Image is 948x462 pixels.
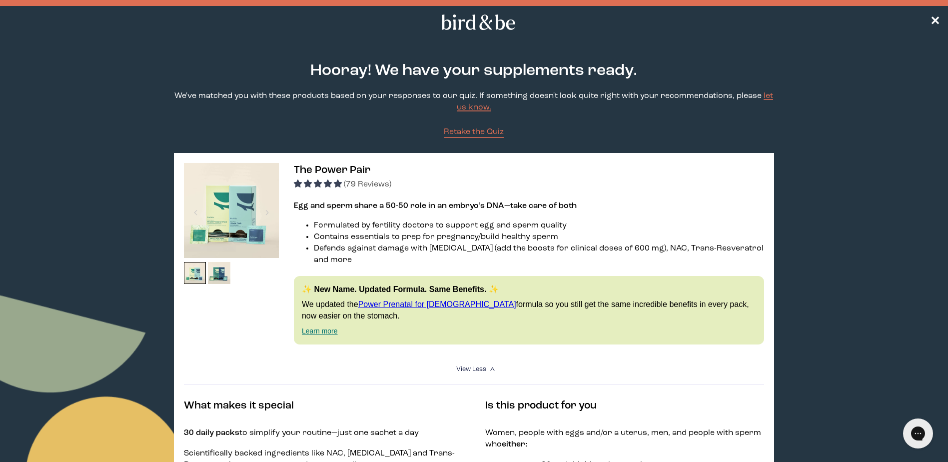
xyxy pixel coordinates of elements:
[314,220,764,231] li: Formulated by fertility doctors to support egg and sperm quality
[294,202,577,210] strong: Egg and sperm share a 50-50 role in an embryo’s DNA—take care of both
[444,126,504,138] a: Retake the Quiz
[457,92,774,111] a: let us know.
[930,13,940,31] a: ✕
[184,163,279,258] img: thumbnail image
[294,180,344,188] span: 4.92 stars
[184,427,463,439] p: to simplify your routine—just one sachet a day
[302,327,338,335] a: Learn more
[456,366,486,372] span: View Less
[456,364,491,374] summary: View Less <
[184,429,239,437] strong: 30 daily packs
[208,262,230,284] img: thumbnail image
[294,59,654,82] h2: Hooray! We have your supplements ready.
[184,262,206,284] img: thumbnail image
[302,285,499,293] strong: ✨ New Name. Updated Formula. Same Benefits. ✨
[344,180,391,188] span: (79 Reviews)
[302,299,756,321] p: We updated the formula so you still get the same incredible benefits in every pack, now easier on...
[184,398,463,413] h4: What makes it special
[502,440,527,448] strong: either:
[485,427,764,450] p: Women, people with eggs and/or a uterus, men, and people with sperm who
[489,366,498,372] i: <
[174,90,774,113] p: We've matched you with these products based on your responses to our quiz. If something doesn't l...
[485,398,764,413] h4: Is this product for you
[358,300,516,308] a: Power Prenatal for [DEMOGRAPHIC_DATA]
[898,415,938,452] iframe: Gorgias live chat messenger
[444,128,504,136] span: Retake the Quiz
[930,16,940,28] span: ✕
[314,243,764,266] li: Defends against damage with [MEDICAL_DATA] (add the boosts for clinical doses of 600 mg), NAC, Tr...
[314,231,764,243] li: Contains essentials to prep for pregnancy/build healthy sperm
[294,165,370,175] span: The Power Pair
